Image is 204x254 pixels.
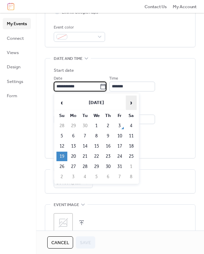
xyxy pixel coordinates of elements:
span: My Events [7,20,27,27]
a: Views [3,47,31,58]
td: 3 [68,172,79,182]
td: 2 [56,172,67,182]
td: 18 [126,141,137,151]
th: Mo [68,111,79,120]
td: 4 [80,172,90,182]
a: Contact Us [144,3,167,10]
span: Date [54,75,62,82]
td: 3 [114,121,125,131]
td: 2 [103,121,114,131]
th: Su [56,111,67,120]
td: 30 [80,121,90,131]
span: Cancel [51,239,69,246]
th: Sa [126,111,137,120]
td: 28 [56,121,67,131]
span: › [126,96,136,109]
td: 29 [91,162,102,171]
td: 30 [103,162,114,171]
td: 16 [103,141,114,151]
a: Connect [3,33,31,44]
th: Fr [114,111,125,120]
a: My Account [173,3,197,10]
span: Design [7,64,20,70]
td: 5 [56,131,67,141]
a: Design [3,61,31,72]
span: Event image [54,201,79,208]
td: 7 [80,131,90,141]
td: 15 [91,141,102,151]
td: 4 [126,121,137,131]
span: Form [7,92,17,99]
td: 14 [80,141,90,151]
td: 26 [56,162,67,171]
a: My Events [3,18,31,29]
td: 9 [103,131,114,141]
td: 24 [114,152,125,161]
a: Settings [3,76,31,87]
td: 29 [68,121,79,131]
th: Th [103,111,114,120]
button: Cancel [47,236,73,249]
td: 10 [114,131,125,141]
td: 11 [126,131,137,141]
th: [DATE] [68,96,125,110]
span: Time [109,75,118,82]
td: 8 [126,172,137,182]
td: 1 [91,121,102,131]
span: Link to Google Maps [62,9,98,16]
td: 22 [91,152,102,161]
td: 25 [126,152,137,161]
td: 1 [126,162,137,171]
td: 27 [68,162,79,171]
td: 23 [103,152,114,161]
span: Date and time [54,55,83,62]
td: 17 [114,141,125,151]
th: Tu [80,111,90,120]
td: 12 [56,141,67,151]
td: 21 [80,152,90,161]
span: Views [7,49,19,56]
div: Start date [54,67,74,74]
td: 8 [91,131,102,141]
td: 6 [103,172,114,182]
td: 31 [114,162,125,171]
td: 13 [68,141,79,151]
td: 19 [56,152,67,161]
span: Settings [7,78,23,85]
td: 7 [114,172,125,182]
td: 20 [68,152,79,161]
td: 28 [80,162,90,171]
span: ‹ [57,96,67,109]
img: logo [7,3,14,10]
td: 6 [68,131,79,141]
span: Connect [7,35,24,42]
a: Form [3,90,31,101]
th: We [91,111,102,120]
td: 5 [91,172,102,182]
div: ; [54,213,73,232]
div: Event color [54,24,104,31]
